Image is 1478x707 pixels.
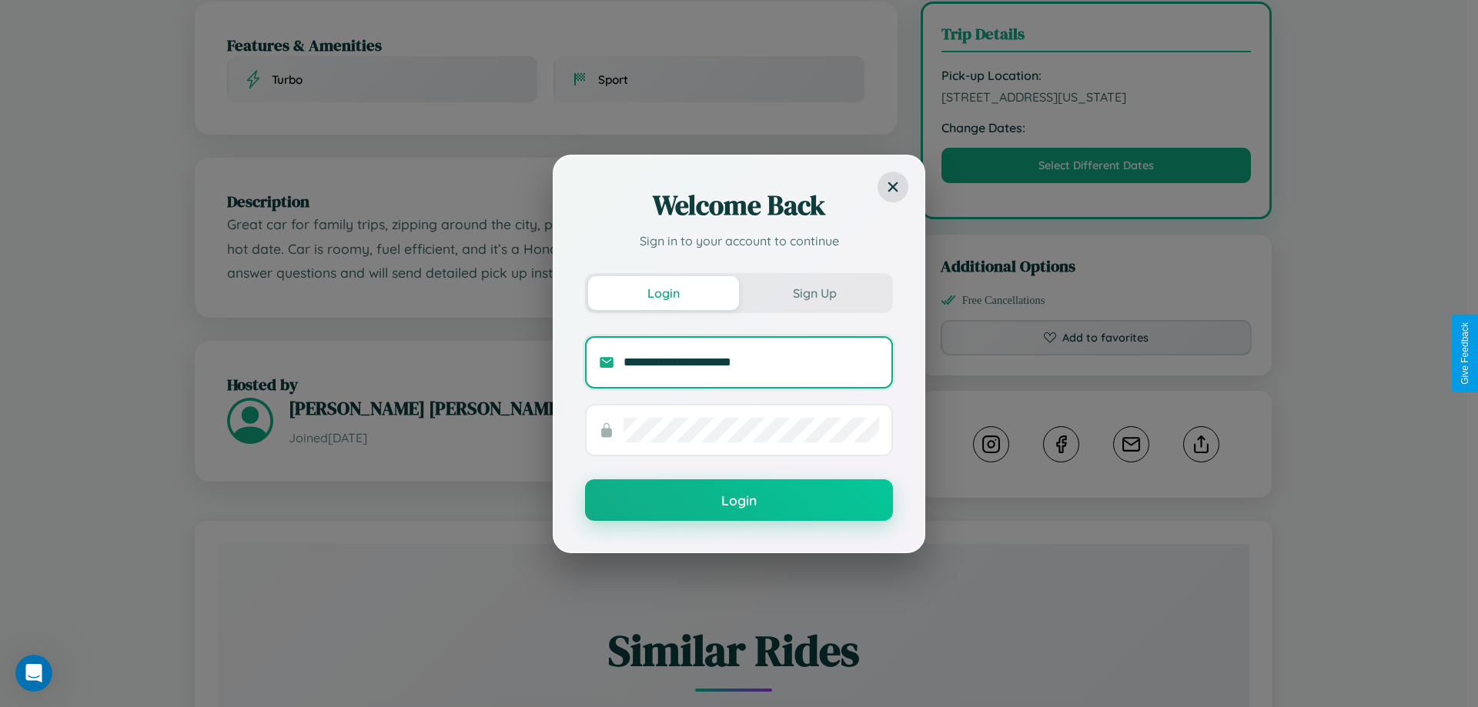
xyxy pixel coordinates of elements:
button: Login [585,479,893,521]
p: Sign in to your account to continue [585,232,893,250]
button: Sign Up [739,276,890,310]
button: Login [588,276,739,310]
iframe: Intercom live chat [15,655,52,692]
h2: Welcome Back [585,187,893,224]
div: Give Feedback [1460,322,1470,385]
